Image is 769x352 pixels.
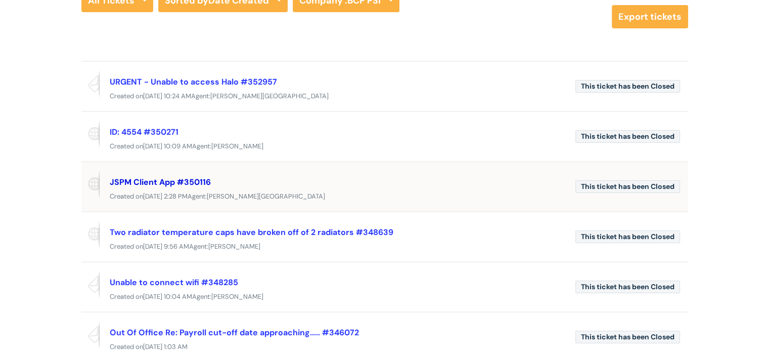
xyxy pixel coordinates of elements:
a: ID: 4554 #350271 [110,127,178,137]
span: Reported via email [81,270,100,299]
span: [DATE] 1:03 AM [143,342,188,351]
a: URGENT - Unable to access Halo #352957 [110,76,277,87]
span: [DATE] 10:04 AM [143,292,192,301]
div: Created on Agent: [81,140,688,153]
span: This ticket has been Closed [575,281,680,293]
span: This ticket has been Closed [575,130,680,143]
span: [DATE] 9:56 AM [143,242,189,251]
span: [DATE] 10:24 AM [143,92,191,100]
div: Created on Agent: [81,241,688,253]
a: Two radiator temperature caps have broken off of 2 radiators #348639 [110,227,393,238]
span: [DATE] 2:28 PM [143,192,188,201]
span: This ticket has been Closed [575,180,680,193]
span: [PERSON_NAME] [211,292,263,301]
span: [PERSON_NAME] [208,242,260,251]
div: Created on Agent: [81,190,688,203]
span: [PERSON_NAME][GEOGRAPHIC_DATA] [207,192,325,201]
span: [PERSON_NAME][GEOGRAPHIC_DATA] [210,92,329,100]
div: Created on Agent: [81,291,688,303]
a: Unable to connect wifi #348285 [110,277,238,288]
span: Reported via portal [81,120,100,148]
span: Reported via email [81,70,100,98]
span: Reported via email [81,321,100,349]
span: This ticket has been Closed [575,80,680,93]
span: [PERSON_NAME] [211,142,263,150]
span: This ticket has been Closed [575,230,680,243]
span: [DATE] 10:09 AM [143,142,192,150]
a: Out Of Office Re: Payroll cut-off date approaching..... #346072 [110,327,359,338]
div: Created on Agent: [81,90,688,103]
span: This ticket has been Closed [575,331,680,343]
a: Export tickets [612,5,688,28]
span: Reported via portal [81,170,100,199]
a: JSPM Client App #350116 [110,177,211,187]
span: Reported via portal [81,220,100,249]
